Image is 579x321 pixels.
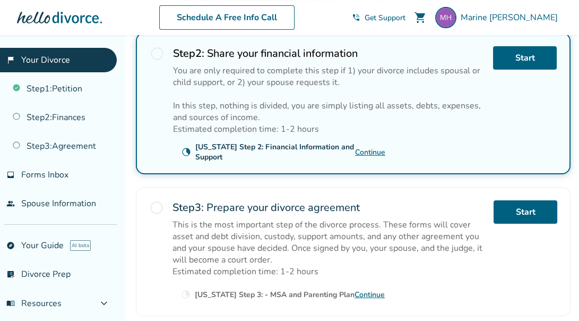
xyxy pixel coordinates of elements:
span: explore [6,241,15,250]
span: menu_book [6,299,15,308]
a: Continue [355,290,385,300]
p: You are only required to complete this step if 1) your divorce includes spousal or child support,... [173,65,485,88]
a: Schedule A Free Info Call [159,5,295,30]
span: flag_2 [6,56,15,64]
span: radio_button_unchecked [150,46,165,61]
div: [US_STATE] Step 3: - MSA and Parenting Plan [195,290,355,300]
strong: Step 3 : [172,200,204,215]
span: list_alt_check [6,270,15,278]
a: phone_in_talkGet Support [352,13,405,23]
h2: Prepare your divorce agreement [172,200,485,215]
a: Start [493,46,557,70]
span: clock_loader_40 [181,290,191,299]
span: radio_button_unchecked [149,200,164,215]
span: shopping_cart [414,11,427,24]
img: marine.havel@gmail.com [435,7,456,28]
p: Estimated completion time: 1-2 hours [172,266,485,277]
span: Forms Inbox [21,169,68,181]
strong: Step 2 : [173,46,204,61]
p: This is the most important step of the divorce process. These forms will cover asset and debt div... [172,219,485,266]
span: inbox [6,171,15,179]
p: In this step, nothing is divided, you are simply listing all assets, debts, expenses, and sources... [173,88,485,123]
h2: Share your financial information [173,46,485,61]
span: AI beta [70,240,91,251]
span: people [6,199,15,208]
span: phone_in_talk [352,13,360,22]
span: Resources [6,298,62,309]
iframe: Chat Widget [526,270,579,321]
span: clock_loader_40 [182,147,191,157]
span: expand_more [98,297,110,310]
a: Start [494,200,557,224]
a: Continue [355,147,385,157]
div: [US_STATE] Step 2: Financial Information and Support [195,142,355,162]
span: Marine [PERSON_NAME] [461,12,562,23]
p: Estimated completion time: 1-2 hours [173,123,485,135]
span: Get Support [365,13,405,23]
